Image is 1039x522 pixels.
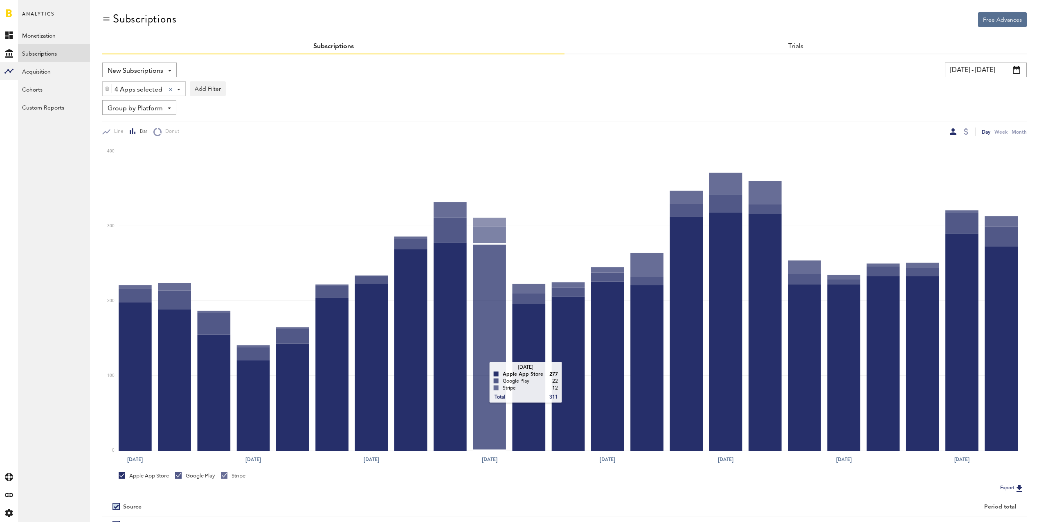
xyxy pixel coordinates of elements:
[107,224,115,228] text: 300
[119,472,169,479] div: Apple App Store
[123,504,142,511] div: Source
[108,102,163,116] span: Group by Platform
[107,374,115,378] text: 100
[190,81,226,96] button: Add Filter
[108,64,163,78] span: New Subscriptions
[18,98,90,116] a: Custom Reports
[103,82,112,96] div: Delete
[221,472,245,479] div: Stripe
[18,44,90,62] a: Subscriptions
[113,12,176,25] div: Subscriptions
[105,86,110,92] img: trash_awesome_blue.svg
[836,456,852,463] text: [DATE]
[788,43,803,50] a: Trials
[245,456,261,463] text: [DATE]
[22,9,54,26] span: Analytics
[718,456,734,463] text: [DATE]
[112,448,115,453] text: 0
[364,456,379,463] text: [DATE]
[18,80,90,98] a: Cohorts
[169,88,172,91] div: Clear
[18,62,90,80] a: Acquisition
[107,149,115,153] text: 400
[110,128,124,135] span: Line
[175,472,215,479] div: Google Play
[136,128,147,135] span: Bar
[1014,483,1024,493] img: Export
[982,128,990,136] div: Day
[115,83,162,97] span: 4 Apps selected
[107,299,115,303] text: 200
[575,504,1017,511] div: Period total
[954,456,970,463] text: [DATE]
[998,483,1027,493] button: Export
[1012,128,1027,136] div: Month
[313,43,354,50] a: Subscriptions
[978,12,1027,27] button: Free Advances
[18,26,90,44] a: Monetization
[482,456,497,463] text: [DATE]
[994,128,1008,136] div: Week
[127,456,143,463] text: [DATE]
[600,456,616,463] text: [DATE]
[162,128,179,135] span: Donut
